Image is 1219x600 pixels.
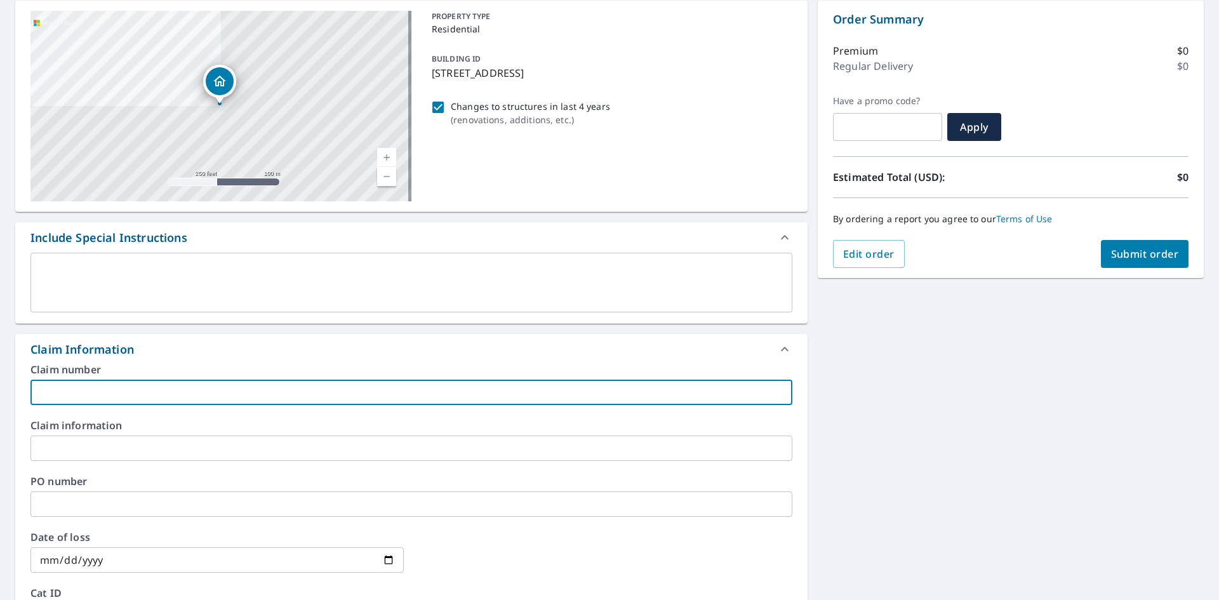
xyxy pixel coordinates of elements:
[432,65,787,81] p: [STREET_ADDRESS]
[30,229,187,246] div: Include Special Instructions
[203,65,236,104] div: Dropped pin, building 1, Residential property, 8320 E Stella Rd Tucson, AZ 85730
[833,58,913,74] p: Regular Delivery
[833,11,1189,28] p: Order Summary
[30,364,792,375] label: Claim number
[996,213,1053,225] a: Terms of Use
[833,43,878,58] p: Premium
[1177,170,1189,185] p: $0
[1101,240,1189,268] button: Submit order
[377,148,396,167] a: Current Level 17, Zoom In
[30,532,404,542] label: Date of loss
[432,11,787,22] p: PROPERTY TYPE
[30,420,792,430] label: Claim information
[833,240,905,268] button: Edit order
[947,113,1001,141] button: Apply
[833,213,1189,225] p: By ordering a report you agree to our
[15,334,808,364] div: Claim Information
[957,120,991,134] span: Apply
[451,113,610,126] p: ( renovations, additions, etc. )
[843,247,895,261] span: Edit order
[30,341,134,358] div: Claim Information
[432,53,481,64] p: BUILDING ID
[30,476,792,486] label: PO number
[451,100,610,113] p: Changes to structures in last 4 years
[15,222,808,253] div: Include Special Instructions
[377,167,396,186] a: Current Level 17, Zoom Out
[432,22,787,36] p: Residential
[1177,43,1189,58] p: $0
[1111,247,1179,261] span: Submit order
[1177,58,1189,74] p: $0
[833,95,942,107] label: Have a promo code?
[833,170,1011,185] p: Estimated Total (USD):
[30,588,792,598] label: Cat ID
